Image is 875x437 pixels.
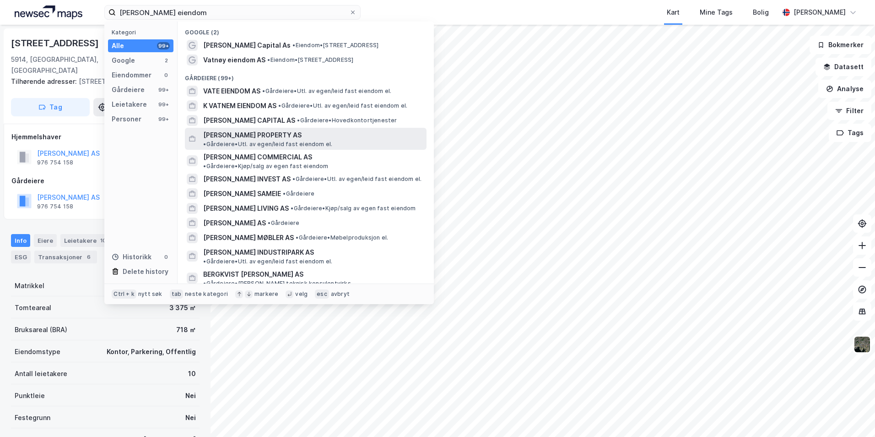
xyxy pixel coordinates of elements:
[112,290,136,299] div: Ctrl + k
[11,76,192,87] div: [STREET_ADDRESS]
[116,5,349,19] input: Søk på adresse, matrikkel, gårdeiere, leietakere eller personer
[203,280,352,287] span: Gårdeiere • [PERSON_NAME] teknisk konsulentvirks.
[84,252,93,262] div: 6
[203,203,289,214] span: [PERSON_NAME] LIVING AS
[794,7,846,18] div: [PERSON_NAME]
[296,234,388,241] span: Gårdeiere • Møbelproduksjon el.
[267,56,353,64] span: Eiendom • [STREET_ADDRESS]
[262,87,391,95] span: Gårdeiere • Utl. av egen/leid fast eiendom el.
[15,302,51,313] div: Tomteareal
[278,102,281,109] span: •
[295,290,308,298] div: velg
[112,114,141,125] div: Personer
[291,205,293,212] span: •
[112,40,124,51] div: Alle
[112,29,173,36] div: Kategori
[292,42,295,49] span: •
[268,219,299,227] span: Gårdeiere
[15,412,50,423] div: Festegrunn
[853,336,871,353] img: 9k=
[203,55,265,66] span: Vatnøy eiendom AS
[98,236,108,245] div: 10
[107,346,196,357] div: Kontor, Parkering, Offentlig
[37,203,73,210] div: 976 754 158
[112,55,135,66] div: Google
[753,7,769,18] div: Bolig
[15,280,44,291] div: Matrikkel
[112,70,151,81] div: Eiendommer
[11,131,199,142] div: Hjemmelshaver
[112,251,151,262] div: Historikk
[188,368,196,379] div: 10
[11,234,30,247] div: Info
[816,58,871,76] button: Datasett
[810,36,871,54] button: Bokmerker
[283,190,286,197] span: •
[203,218,266,229] span: [PERSON_NAME] AS
[11,54,156,76] div: 5914, [GEOGRAPHIC_DATA], [GEOGRAPHIC_DATA]
[34,251,97,263] div: Transaksjoner
[278,102,407,109] span: Gårdeiere • Utl. av egen/leid fast eiendom el.
[297,117,397,124] span: Gårdeiere • Hovedkontortjenester
[203,100,276,111] span: K VATNEM EIENDOM AS
[667,7,680,18] div: Kart
[818,80,871,98] button: Analyse
[203,115,295,126] span: [PERSON_NAME] CAPITAL AS
[15,5,82,19] img: logo.a4113a55bc3d86da70a041830d287a7e.svg
[203,86,260,97] span: VATE EIENDOM AS
[11,175,199,186] div: Gårdeiere
[203,174,291,185] span: [PERSON_NAME] INVEST AS
[262,87,265,94] span: •
[827,102,871,120] button: Filter
[138,290,162,298] div: nytt søk
[203,269,303,280] span: BERGKVIST [PERSON_NAME] AS
[37,159,73,166] div: 976 754 158
[178,22,434,38] div: Google (2)
[331,290,350,298] div: avbryt
[185,390,196,401] div: Nei
[178,67,434,84] div: Gårdeiere (99+)
[157,101,170,108] div: 99+
[203,163,328,170] span: Gårdeiere • Kjøp/salg av egen fast eiendom
[11,77,79,85] span: Tilhørende adresser:
[157,42,170,49] div: 99+
[203,40,291,51] span: [PERSON_NAME] Capital As
[203,258,332,265] span: Gårdeiere • Utl. av egen/leid fast eiendom el.
[15,368,67,379] div: Antall leietakere
[829,124,871,142] button: Tags
[292,175,295,182] span: •
[254,290,278,298] div: markere
[60,234,112,247] div: Leietakere
[315,290,329,299] div: esc
[829,393,875,437] iframe: Chat Widget
[297,117,300,124] span: •
[15,390,45,401] div: Punktleie
[203,141,206,147] span: •
[203,141,332,148] span: Gårdeiere • Utl. av egen/leid fast eiendom el.
[34,234,57,247] div: Eiere
[203,258,206,265] span: •
[292,175,421,183] span: Gårdeiere • Utl. av egen/leid fast eiendom el.
[112,84,145,95] div: Gårdeiere
[170,290,184,299] div: tab
[15,324,67,335] div: Bruksareal (BRA)
[157,115,170,123] div: 99+
[162,71,170,79] div: 0
[203,152,312,163] span: [PERSON_NAME] COMMERCIAL AS
[169,302,196,313] div: 3 375 ㎡
[112,99,147,110] div: Leietakere
[203,130,302,141] span: [PERSON_NAME] PROPERTY AS
[185,290,228,298] div: neste kategori
[15,346,60,357] div: Eiendomstype
[700,7,733,18] div: Mine Tags
[203,163,206,169] span: •
[268,219,270,226] span: •
[157,86,170,93] div: 99+
[203,280,206,287] span: •
[203,188,281,199] span: [PERSON_NAME] SAMEIE
[296,234,298,241] span: •
[11,251,31,263] div: ESG
[162,57,170,64] div: 2
[292,42,378,49] span: Eiendom • [STREET_ADDRESS]
[162,253,170,261] div: 0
